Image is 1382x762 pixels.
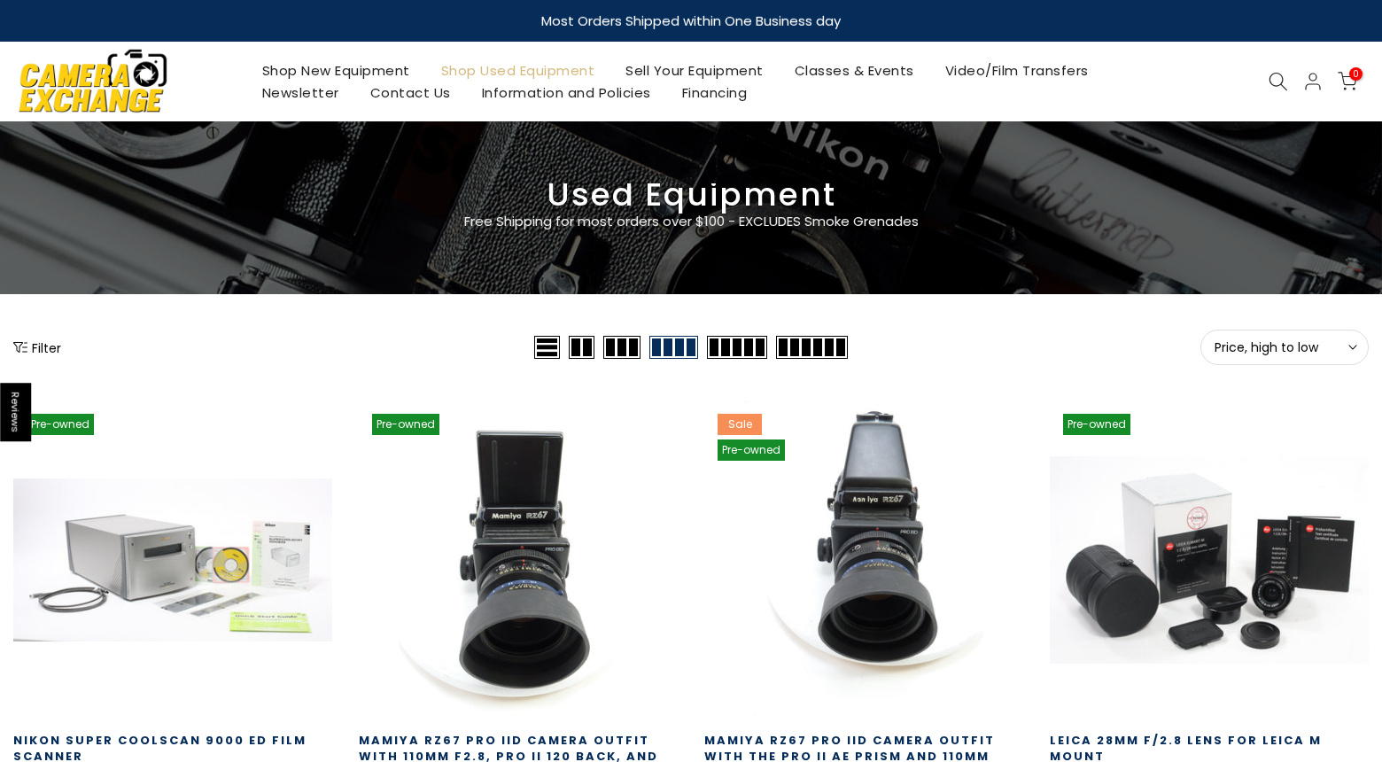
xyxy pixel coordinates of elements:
[666,82,763,104] a: Financing
[1338,72,1357,91] a: 0
[779,59,929,82] a: Classes & Events
[466,82,666,104] a: Information and Policies
[541,12,841,30] strong: Most Orders Shipped within One Business day
[1349,67,1363,81] span: 0
[610,59,780,82] a: Sell Your Equipment
[246,59,425,82] a: Shop New Equipment
[359,211,1023,232] p: Free Shipping for most orders over $100 - EXCLUDES Smoke Grenades
[425,59,610,82] a: Shop Used Equipment
[13,338,61,356] button: Show filters
[1200,330,1369,365] button: Price, high to low
[929,59,1104,82] a: Video/Film Transfers
[246,82,354,104] a: Newsletter
[1215,339,1355,355] span: Price, high to low
[13,183,1369,206] h3: Used Equipment
[354,82,466,104] a: Contact Us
